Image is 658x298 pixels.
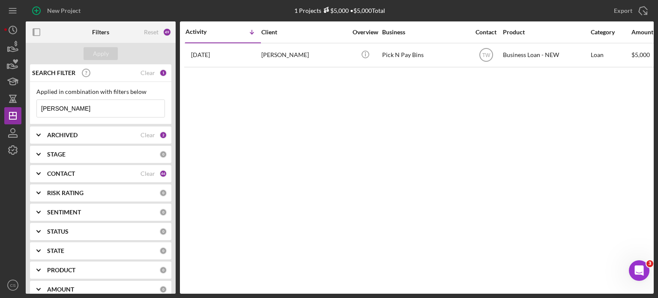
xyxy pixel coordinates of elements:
[614,2,632,19] div: Export
[470,29,502,36] div: Contact
[47,132,78,138] b: ARCHIVED
[159,286,167,293] div: 0
[47,170,75,177] b: CONTACT
[163,28,171,36] div: 49
[646,260,653,267] span: 3
[92,29,109,36] b: Filters
[93,47,109,60] div: Apply
[261,44,347,66] div: [PERSON_NAME]
[605,2,654,19] button: Export
[591,29,631,36] div: Category
[26,2,89,19] button: New Project
[159,189,167,197] div: 0
[159,151,167,158] div: 0
[591,44,631,66] div: Loan
[47,151,66,158] b: STAGE
[159,247,167,255] div: 0
[631,51,650,58] span: $5,000
[141,69,155,76] div: Clear
[159,228,167,235] div: 0
[503,29,589,36] div: Product
[47,2,81,19] div: New Project
[4,277,21,294] button: CS
[294,7,385,14] div: 1 Projects • $5,000 Total
[32,69,75,76] b: SEARCH FILTER
[84,47,118,60] button: Apply
[159,266,167,274] div: 0
[47,247,64,254] b: STATE
[47,228,69,235] b: STATUS
[349,29,381,36] div: Overview
[141,132,155,138] div: Clear
[185,28,223,35] div: Activity
[159,170,167,178] div: 46
[159,131,167,139] div: 2
[159,69,167,77] div: 1
[141,170,155,177] div: Clear
[47,190,84,196] b: RISK RATING
[503,44,589,66] div: Business Loan - NEW
[482,52,490,58] text: TW
[159,208,167,216] div: 0
[47,209,81,216] b: SENTIMENT
[382,29,468,36] div: Business
[321,7,349,14] div: $5,000
[47,267,75,274] b: PRODUCT
[629,260,649,281] iframe: Intercom live chat
[10,283,15,288] text: CS
[191,51,210,58] time: 2025-09-22 16:28
[47,286,74,293] b: AMOUNT
[382,44,468,66] div: Pick N Pay Bins
[36,88,165,95] div: Applied in combination with filters below
[144,29,159,36] div: Reset
[261,29,347,36] div: Client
